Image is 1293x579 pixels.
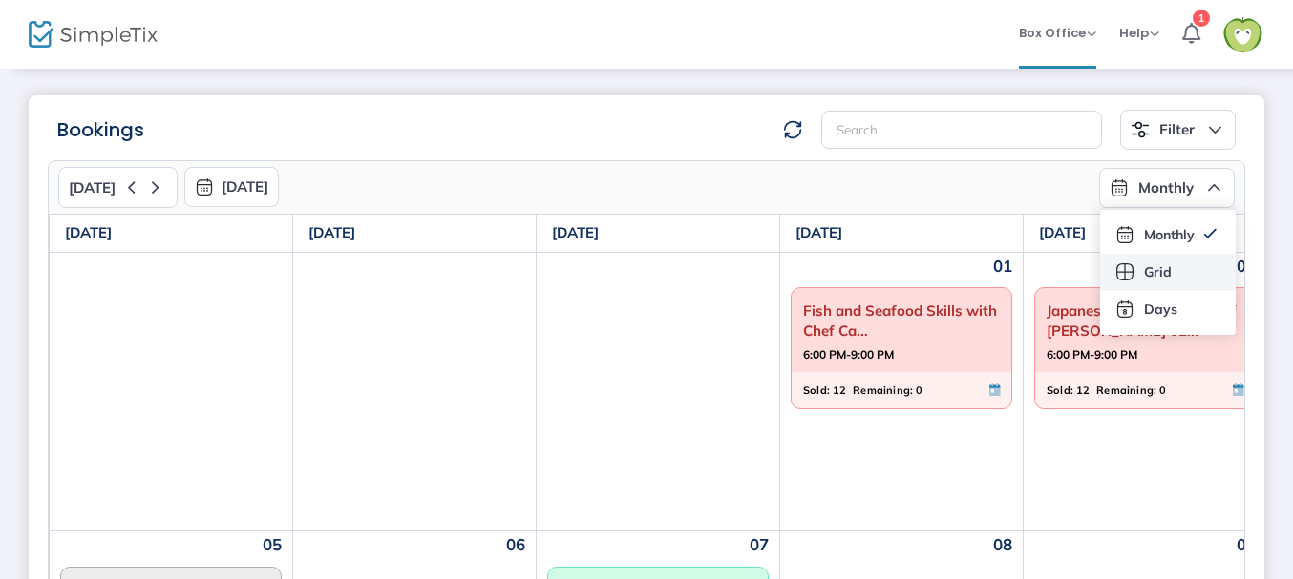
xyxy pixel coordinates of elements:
span: 0 [916,380,922,401]
button: Filter [1120,110,1236,150]
strong: 6:00 PM-9:00 PM [1047,342,1137,366]
img: monthly [195,177,214,196]
span: 09 [1227,532,1265,557]
th: [DATE] [50,215,293,253]
li: Monthly [1100,217,1236,254]
button: [DATE] [58,167,178,208]
img: monthly [1115,225,1134,244]
span: 12 [1076,380,1090,401]
span: 05 [253,532,291,557]
img: calendar-day [1115,300,1134,319]
span: 07 [740,532,778,557]
span: Sold: [803,380,830,401]
img: refresh-data [783,120,802,139]
input: Search [821,111,1102,150]
th: [DATE] [293,215,537,253]
span: Remaining: [853,380,913,401]
th: [DATE] [1024,215,1267,253]
m-panel-title: Bookings [57,115,144,144]
span: Box Office [1019,24,1096,42]
span: Fish and Seafood Skills with Chef Ca... [803,296,1000,345]
span: 12 [833,380,846,401]
span: 0 [1159,380,1166,401]
button: Monthly [1099,168,1235,208]
button: [DATE] [184,167,279,207]
span: 01 [984,254,1022,279]
span: Japanese Cookery with Chef [PERSON_NAME] 02... [1047,296,1243,345]
img: grid [1110,178,1129,197]
span: Remaining: [1096,380,1156,401]
th: [DATE] [780,215,1024,253]
span: 08 [984,532,1022,557]
li: Grid [1100,254,1236,291]
img: grid [1115,262,1134,281]
span: [DATE] [69,179,116,196]
span: Sold: [1047,380,1073,401]
span: Help [1119,24,1159,42]
th: [DATE] [537,215,780,253]
strong: 6:00 PM-9:00 PM [803,342,894,366]
span: 06 [497,532,535,557]
img: filter [1131,120,1150,139]
li: Days [1100,291,1236,328]
div: 1 [1193,10,1210,27]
